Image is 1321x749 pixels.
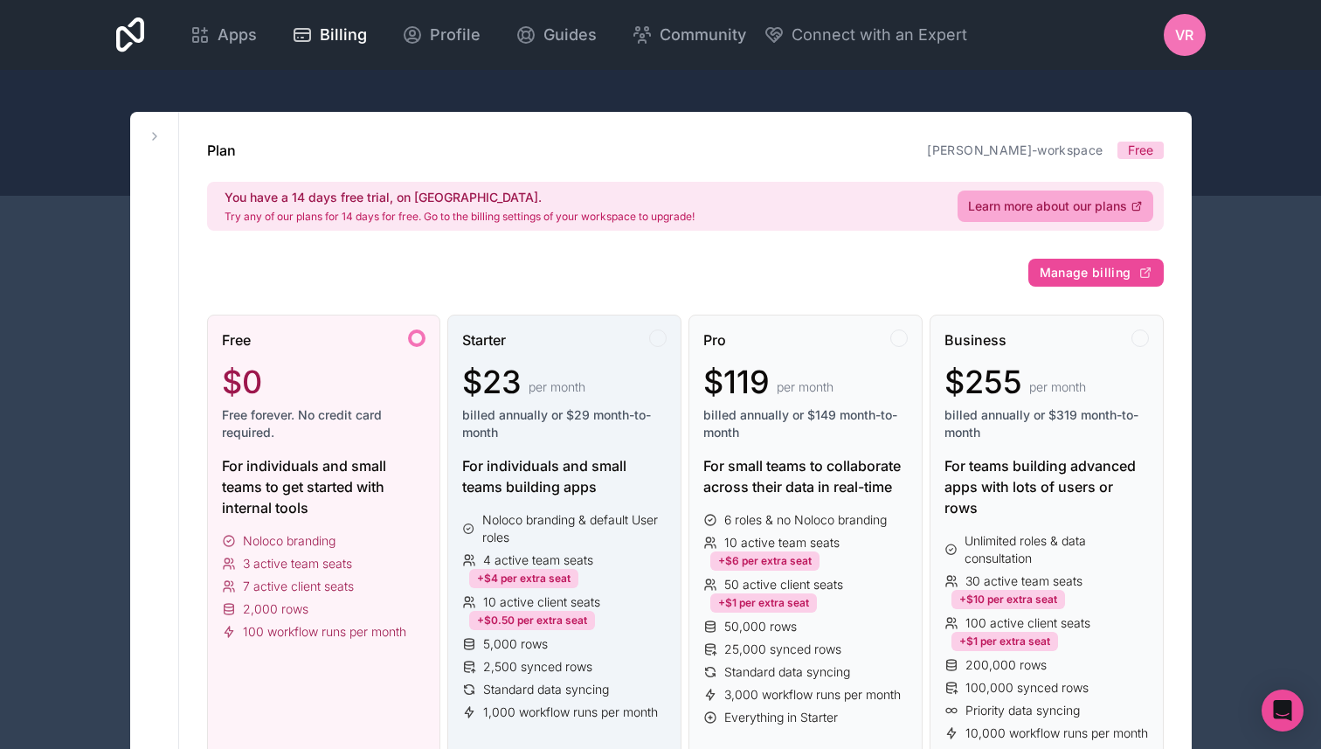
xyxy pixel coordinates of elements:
[965,532,1148,567] span: Unlimited roles & data consultation
[243,623,406,641] span: 100 workflow runs per month
[529,378,585,396] span: per month
[944,329,1006,350] span: Business
[660,23,746,47] span: Community
[618,16,760,54] a: Community
[965,656,1047,674] span: 200,000 rows
[710,593,817,613] div: +$1 per extra seat
[968,198,1127,215] span: Learn more about our plans
[320,23,367,47] span: Billing
[501,16,611,54] a: Guides
[944,364,1022,399] span: $255
[710,551,820,571] div: +$6 per extra seat
[388,16,495,54] a: Profile
[469,569,578,588] div: +$4 per extra seat
[703,455,908,497] div: For small teams to collaborate across their data in real-time
[483,551,593,569] span: 4 active team seats
[965,614,1090,632] span: 100 active client seats
[1175,24,1193,45] span: VR
[462,455,667,497] div: For individuals and small teams building apps
[207,140,236,161] h1: Plan
[792,23,967,47] span: Connect with an Expert
[944,455,1149,518] div: For teams building advanced apps with lots of users or rows
[1028,259,1164,287] button: Manage billing
[777,378,833,396] span: per month
[225,189,695,206] h2: You have a 14 days free trial, on [GEOGRAPHIC_DATA].
[965,725,1148,742] span: 10,000 workflow runs per month
[176,16,271,54] a: Apps
[222,406,426,441] span: Free forever. No credit card required.
[724,576,843,593] span: 50 active client seats
[1040,265,1131,281] span: Manage billing
[483,704,658,721] span: 1,000 workflow runs per month
[243,578,354,595] span: 7 active client seats
[703,329,726,350] span: Pro
[222,329,251,350] span: Free
[483,658,592,676] span: 2,500 synced rows
[1029,378,1086,396] span: per month
[724,641,841,658] span: 25,000 synced rows
[483,593,600,611] span: 10 active client seats
[543,23,597,47] span: Guides
[222,455,426,518] div: For individuals and small teams to get started with internal tools
[958,191,1153,222] a: Learn more about our plans
[430,23,481,47] span: Profile
[724,511,887,529] span: 6 roles & no Noloco branding
[218,23,257,47] span: Apps
[703,406,908,441] span: billed annually or $149 month-to-month
[222,364,262,399] span: $0
[1128,142,1153,159] span: Free
[462,329,506,350] span: Starter
[927,142,1103,157] a: [PERSON_NAME]-workspace
[965,702,1080,719] span: Priority data syncing
[469,611,595,630] div: +$0.50 per extra seat
[483,635,548,653] span: 5,000 rows
[724,534,840,551] span: 10 active team seats
[724,686,901,704] span: 3,000 workflow runs per month
[951,632,1058,651] div: +$1 per extra seat
[944,406,1149,441] span: billed annually or $319 month-to-month
[462,406,667,441] span: billed annually or $29 month-to-month
[724,663,850,681] span: Standard data syncing
[965,679,1089,697] span: 100,000 synced rows
[243,532,335,550] span: Noloco branding
[278,16,381,54] a: Billing
[243,555,352,572] span: 3 active team seats
[482,511,667,546] span: Noloco branding & default User roles
[703,364,770,399] span: $119
[951,590,1065,609] div: +$10 per extra seat
[483,681,609,698] span: Standard data syncing
[462,364,522,399] span: $23
[1262,690,1304,732] div: Open Intercom Messenger
[965,572,1082,590] span: 30 active team seats
[243,600,308,618] span: 2,000 rows
[724,618,797,635] span: 50,000 rows
[724,709,838,726] span: Everything in Starter
[764,23,967,47] button: Connect with an Expert
[225,210,695,224] p: Try any of our plans for 14 days for free. Go to the billing settings of your workspace to upgrade!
